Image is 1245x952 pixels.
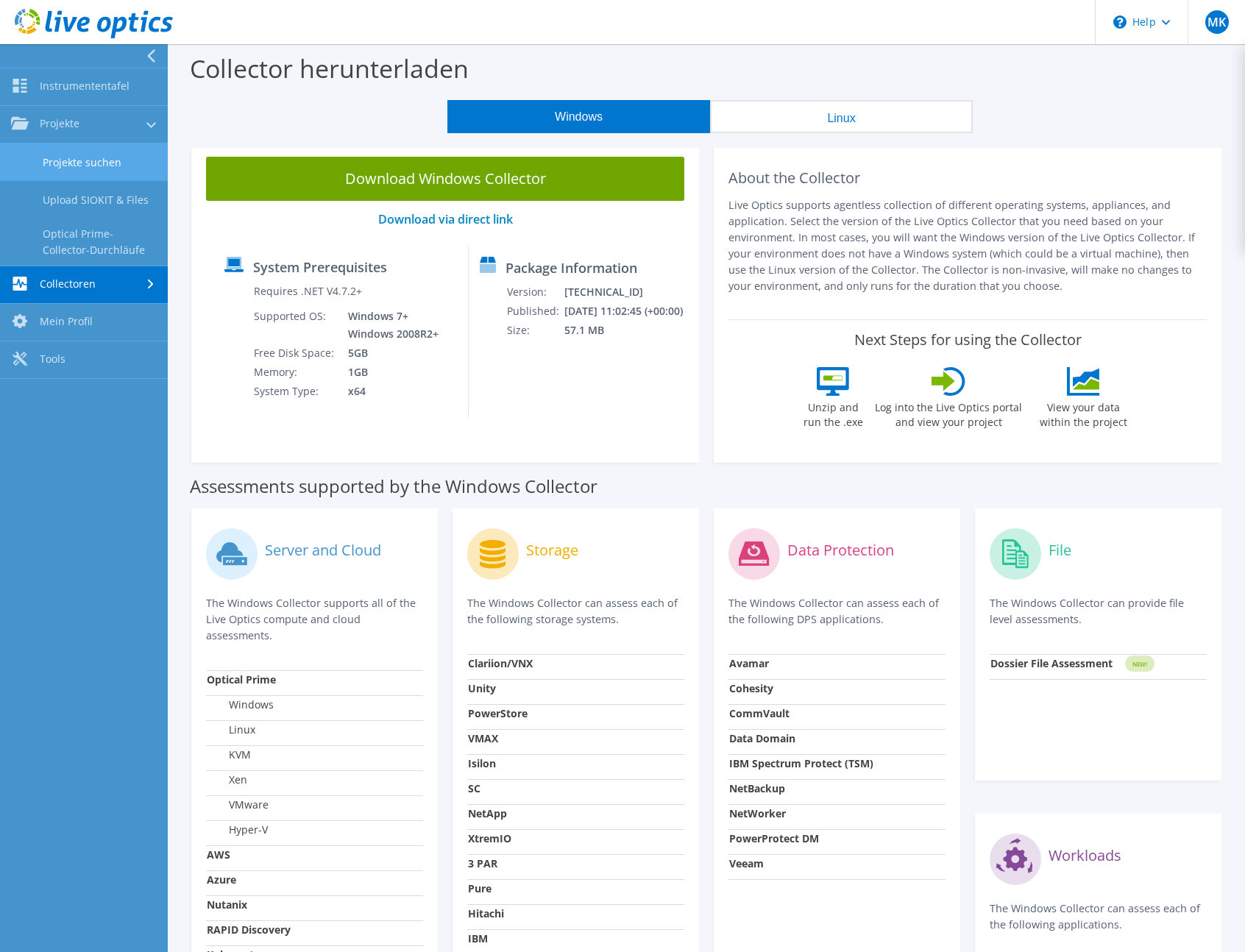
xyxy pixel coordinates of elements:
[468,781,480,795] strong: SC
[1205,10,1229,34] span: MK
[190,51,469,85] label: Collector herunterladen
[854,331,1082,349] label: Next Steps for using the Collector
[564,283,692,302] td: [TECHNICAL_ID]
[207,848,230,862] strong: AWS
[729,706,790,720] strong: CommVault
[207,747,251,762] label: KVM
[468,656,533,670] strong: Clariion/VNX
[207,697,274,712] label: Windows
[468,931,488,945] strong: IBM
[468,731,498,745] strong: VMAX
[253,382,337,401] td: System Type:
[253,344,337,363] td: Free Disk Space:
[728,197,1207,294] p: Live Optics supports agentless collection of different operating systems, appliances, and applica...
[447,100,710,133] button: Windows
[207,898,247,912] strong: Nutanix
[990,901,1207,933] p: The Windows Collector can assess each of the following applications.
[468,806,507,820] strong: NetApp
[729,731,795,745] strong: Data Domain
[468,706,528,720] strong: PowerStore
[467,595,684,628] p: The Windows Collector can assess each of the following storage systems.
[1030,396,1136,430] label: View your data within the project
[207,798,269,812] label: VMware
[787,543,894,558] label: Data Protection
[207,772,247,787] label: Xen
[564,302,692,321] td: [DATE] 11:02:45 (+00:00)
[253,363,337,382] td: Memory:
[1049,848,1121,863] label: Workloads
[254,284,362,299] label: Requires .NET V4.7.2+
[728,169,1207,187] h2: About the Collector
[468,756,496,770] strong: Isilon
[728,595,946,628] p: The Windows Collector can assess each of the following DPS applications.
[1132,660,1147,668] tspan: NEW!
[265,543,381,558] label: Server and Cloud
[506,302,564,321] td: Published:
[799,396,867,430] label: Unzip and run the .exe
[874,396,1023,430] label: Log into the Live Optics portal and view your project
[729,781,785,795] strong: NetBackup
[207,923,291,937] strong: RAPID Discovery
[337,363,441,382] td: 1GB
[337,344,441,363] td: 5GB
[337,307,441,344] td: Windows 7+ Windows 2008R2+
[1049,543,1071,558] label: File
[729,681,773,695] strong: Cohesity
[526,543,578,558] label: Storage
[468,681,496,695] strong: Unity
[468,856,497,870] strong: 3 PAR
[207,823,268,837] label: Hyper-V
[710,100,973,133] button: Linux
[729,656,769,670] strong: Avamar
[990,656,1113,670] strong: Dossier File Assessment
[506,283,564,302] td: Version:
[506,321,564,340] td: Size:
[468,881,492,895] strong: Pure
[207,672,276,686] strong: Optical Prime
[206,595,423,644] p: The Windows Collector supports all of the Live Optics compute and cloud assessments.
[468,906,504,920] strong: Hitachi
[190,479,597,494] label: Assessments supported by the Windows Collector
[564,321,692,340] td: 57.1 MB
[337,382,441,401] td: x64
[1113,15,1127,29] svg: \n
[729,756,873,770] strong: IBM Spectrum Protect (TSM)
[206,157,684,201] a: Download Windows Collector
[729,806,786,820] strong: NetWorker
[506,260,637,275] label: Package Information
[468,831,511,845] strong: XtremIO
[729,831,819,845] strong: PowerProtect DM
[207,873,236,887] strong: Azure
[207,722,255,737] label: Linux
[729,856,764,870] strong: Veeam
[378,211,513,227] a: Download via direct link
[253,307,337,344] td: Supported OS:
[990,595,1207,628] p: The Windows Collector can provide file level assessments.
[253,260,387,274] label: System Prerequisites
